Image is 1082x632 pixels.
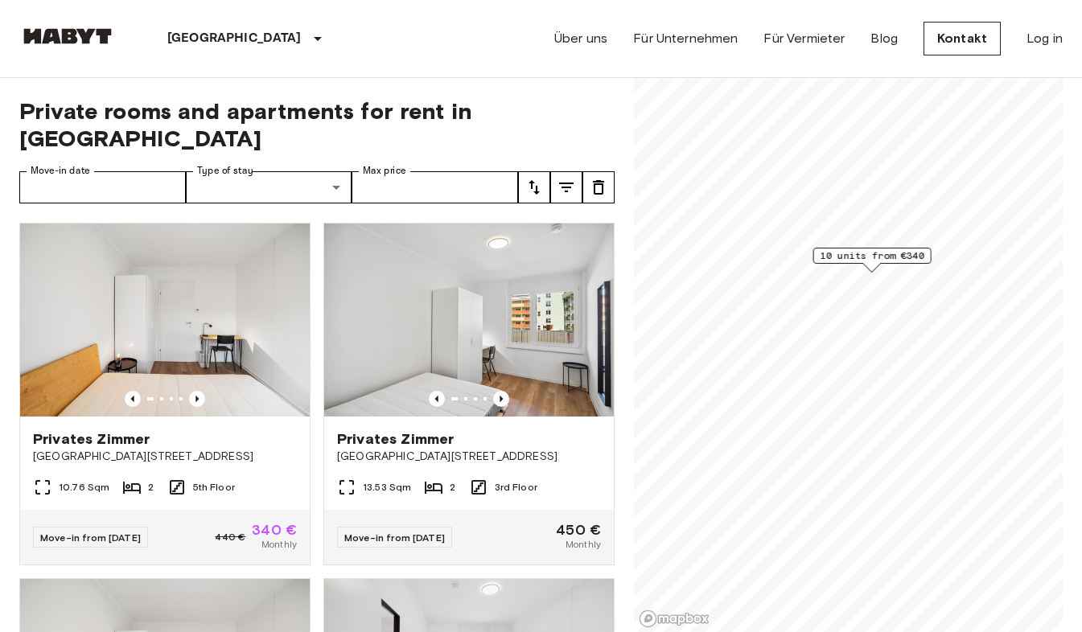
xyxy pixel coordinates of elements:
[31,164,90,178] label: Move-in date
[33,449,297,465] span: [GEOGRAPHIC_DATA][STREET_ADDRESS]
[1026,29,1063,48] a: Log in
[323,223,615,565] a: Marketing picture of unit AT-21-001-065-01Previous imagePrevious imagePrivates Zimmer[GEOGRAPHIC_...
[556,523,601,537] span: 450 €
[518,171,550,203] button: tune
[19,97,615,152] span: Private rooms and apartments for rent in [GEOGRAPHIC_DATA]
[261,537,297,552] span: Monthly
[324,224,614,417] img: Marketing picture of unit AT-21-001-065-01
[197,164,253,178] label: Type of stay
[19,171,186,203] input: Choose date
[924,22,1001,55] a: Kontakt
[363,164,406,178] label: Max price
[633,29,738,48] a: Für Unternehmen
[550,171,582,203] button: tune
[252,523,297,537] span: 340 €
[582,171,615,203] button: tune
[495,480,537,495] span: 3rd Floor
[363,480,411,495] span: 13.53 Sqm
[40,531,141,544] span: Move-in from [DATE]
[33,429,150,449] span: Privates Zimmer
[215,530,245,544] span: 440 €
[125,391,141,407] button: Previous image
[493,391,509,407] button: Previous image
[337,429,454,449] span: Privates Zimmer
[870,29,898,48] a: Blog
[639,609,710,628] a: Mapbox logo
[450,480,455,495] span: 2
[167,29,302,48] p: [GEOGRAPHIC_DATA]
[189,391,205,407] button: Previous image
[429,391,445,407] button: Previous image
[763,29,845,48] a: Für Vermieter
[337,449,601,465] span: [GEOGRAPHIC_DATA][STREET_ADDRESS]
[821,248,924,263] span: 10 units from €340
[20,224,310,417] img: Marketing picture of unit AT-21-001-089-02
[344,531,445,544] span: Move-in from [DATE]
[19,223,311,565] a: Marketing picture of unit AT-21-001-089-02Previous imagePrevious imagePrivates Zimmer[GEOGRAPHIC_...
[554,29,607,48] a: Über uns
[19,28,116,44] img: Habyt
[813,248,932,273] div: Map marker
[148,480,154,495] span: 2
[566,537,601,552] span: Monthly
[193,480,235,495] span: 5th Floor
[59,480,109,495] span: 10.76 Sqm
